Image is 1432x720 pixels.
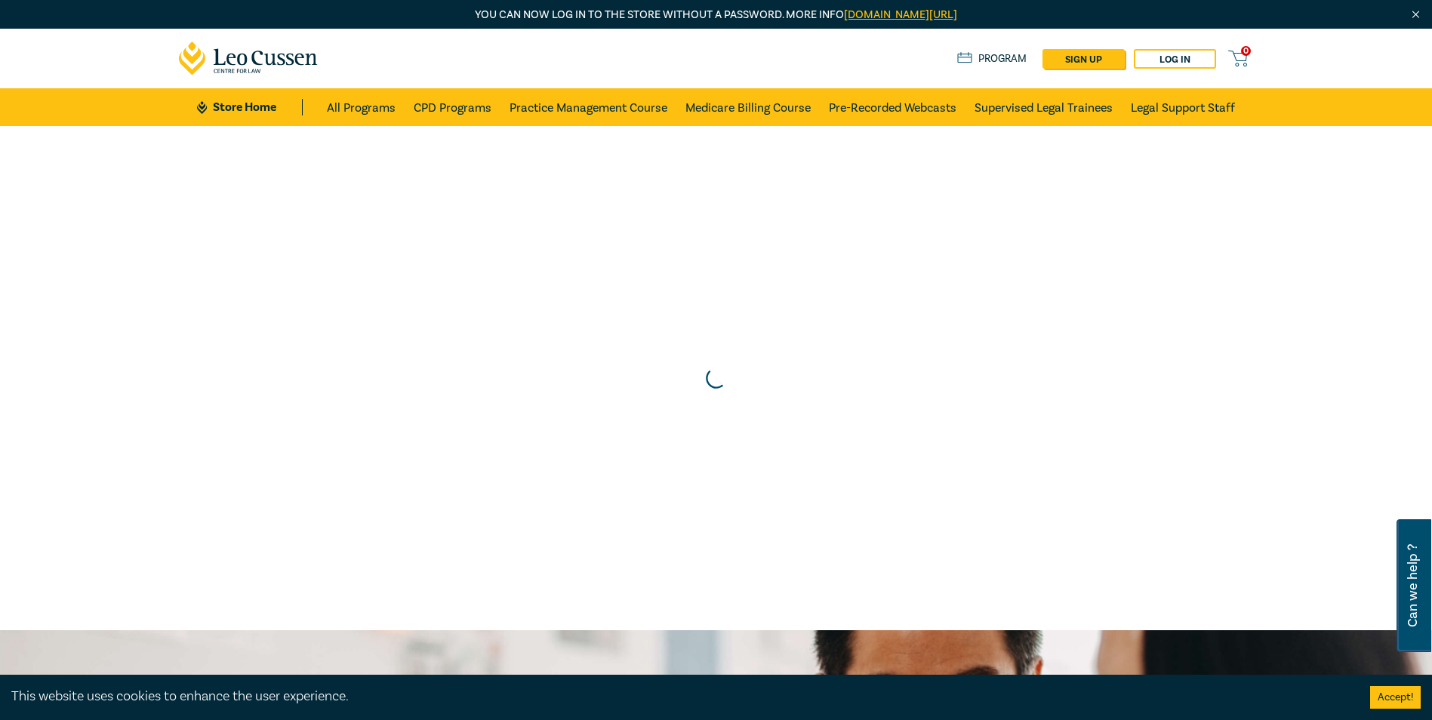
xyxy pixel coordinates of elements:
[1409,8,1422,21] img: Close
[1134,49,1216,69] a: Log in
[829,88,956,126] a: Pre-Recorded Webcasts
[1042,49,1125,69] a: sign up
[179,7,1254,23] p: You can now log in to the store without a password. More info
[510,88,667,126] a: Practice Management Course
[197,99,302,115] a: Store Home
[957,51,1027,67] a: Program
[685,88,811,126] a: Medicare Billing Course
[1406,528,1420,643] span: Can we help ?
[1370,686,1421,709] button: Accept cookies
[327,88,396,126] a: All Programs
[11,687,1347,706] div: This website uses cookies to enhance the user experience.
[975,88,1113,126] a: Supervised Legal Trainees
[844,8,957,22] a: [DOMAIN_NAME][URL]
[1131,88,1235,126] a: Legal Support Staff
[414,88,491,126] a: CPD Programs
[1241,46,1251,56] span: 0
